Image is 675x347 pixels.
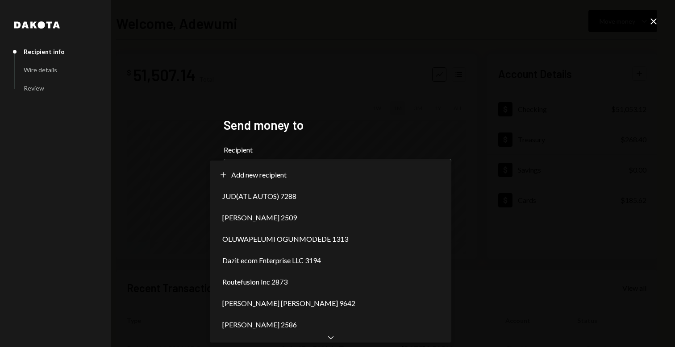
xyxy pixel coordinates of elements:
[224,116,451,134] h2: Send money to
[24,48,65,55] div: Recipient info
[231,169,287,180] span: Add new recipient
[224,159,451,184] button: Recipient
[222,191,296,202] span: JUD(ATL AUTOS) 7288
[24,84,44,92] div: Review
[222,277,287,287] span: Routefusion Inc 2873
[222,212,297,223] span: [PERSON_NAME] 2509
[222,234,348,244] span: OLUWAPELUMI OGUNMODEDE 1313
[24,66,57,74] div: Wire details
[222,298,355,309] span: [PERSON_NAME] [PERSON_NAME] 9642
[222,255,321,266] span: Dazit ecom Enterprise LLC 3194
[224,145,451,155] label: Recipient
[222,319,297,330] span: [PERSON_NAME] 2586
